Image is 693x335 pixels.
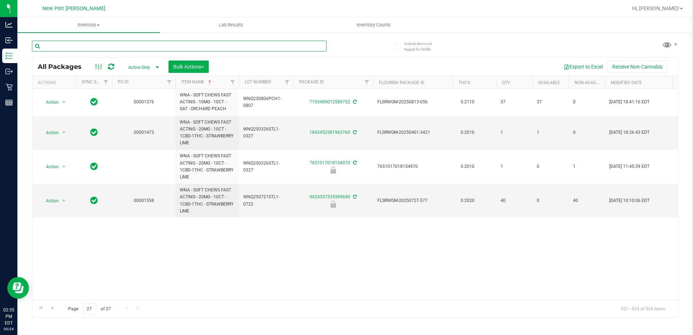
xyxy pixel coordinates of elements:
[5,83,13,91] inline-svg: Retail
[181,79,213,84] a: Item Name
[134,99,154,104] a: 00001576
[609,99,650,106] span: [DATE] 18:41:16 EDT
[537,129,564,136] span: 1
[537,197,564,204] span: 0
[38,80,73,85] div: Actions
[352,194,357,199] span: Sync from Compliance System
[5,68,13,75] inline-svg: Outbound
[5,37,13,44] inline-svg: Inbound
[573,99,601,106] span: 0
[17,22,160,28] span: Inventory
[59,196,69,206] span: select
[32,41,327,51] input: Search Package ID, Item Name, SKU, Lot or Part Number...
[243,95,289,109] span: WNQ250806PCH1-0807
[609,129,650,136] span: [DATE] 18:26:43 EDT
[180,153,235,181] span: WNA - SOFT CHEWS FAST ACTING - 20MG - 10CT - 1CBD-1THC - STRAWBERRY LIME
[134,198,154,203] a: 00001558
[457,161,478,172] span: 0.2010
[281,76,293,88] a: Filter
[62,303,117,314] span: Page of 27
[292,200,374,208] div: Newly Received
[352,130,357,135] span: Sync from Compliance System
[501,163,528,170] span: 1
[243,160,289,174] span: WNQ250326STL1-0327
[17,17,160,33] a: Inventory
[90,161,98,171] span: In Sync
[40,196,59,206] span: Action
[163,76,175,88] a: Filter
[537,163,564,170] span: 0
[209,22,253,28] span: Lab Results
[573,129,601,136] span: 0
[7,277,29,299] iframe: Resource center
[501,197,528,204] span: 40
[5,21,13,28] inline-svg: Analytics
[457,97,478,107] span: 0.2110
[573,197,601,204] span: 40
[611,80,642,85] a: Modified Date
[169,61,209,73] button: Bulk Actions
[47,303,57,313] a: Go to the previous page
[40,128,59,138] span: Action
[347,22,401,28] span: Inventory Counts
[5,99,13,106] inline-svg: Reports
[404,41,440,52] span: Include items not tagged for facility
[615,303,671,314] span: 521 - 524 of 524 items
[245,79,271,84] a: Lot Number
[310,194,350,199] a: 9624357535599690
[310,130,350,135] a: 1843452581963760
[3,307,14,326] p: 02:55 PM EDT
[90,97,98,107] span: In Sync
[377,163,448,170] span: 7651017018154970
[160,17,302,33] a: Lab Results
[352,99,357,104] span: Sync from Compliance System
[118,79,129,84] a: PO ID
[501,99,528,106] span: 37
[501,129,528,136] span: 1
[292,166,374,174] div: Locked due to Testing Failure
[59,97,69,107] span: select
[377,99,448,106] span: FLSRWGM-20250813-056
[180,187,235,215] span: WNA - SOFT CHEWS FAST ACTING - 20MG - 10CT - 1CBD-1THC - STRAWBERRY LIME
[90,195,98,206] span: In Sync
[83,303,96,314] input: 27
[538,80,560,85] a: Available
[573,163,601,170] span: 1
[377,197,448,204] span: FLSRWGM-20250727-577
[303,17,445,33] a: Inventory Counts
[537,99,564,106] span: 37
[361,76,373,88] a: Filter
[5,52,13,59] inline-svg: Inventory
[243,194,289,207] span: WNQ250721STL1-0722
[574,80,607,85] a: Non-Available
[134,130,154,135] a: 00001473
[502,80,510,85] a: Qty
[227,76,239,88] a: Filter
[59,162,69,172] span: select
[457,195,478,206] span: 0.2020
[180,119,235,147] span: WNA - SOFT CHEWS FAST ACTING - 20MG - 10CT - 1CBD-1THC - STRAWBERRY LIME
[310,99,350,104] a: 7193489012589752
[40,97,59,107] span: Action
[59,128,69,138] span: select
[352,160,357,165] span: Sync from Compliance System
[377,129,448,136] span: FLSRWGM-20250401-3421
[40,162,59,172] span: Action
[457,127,478,138] span: 0.2010
[607,61,667,73] button: Receive Non-Cannabis
[243,126,289,140] span: WNQ250326STL1-0327
[609,197,650,204] span: [DATE] 10:10:06 EDT
[3,326,14,332] p: 09/24
[559,61,607,73] button: Export to Excel
[379,80,424,85] a: Flourish Package ID
[100,76,112,88] a: Filter
[458,80,470,85] a: THC%
[90,127,98,137] span: In Sync
[36,303,46,313] a: Go to the first page
[82,79,109,84] a: Sync Status
[310,160,350,165] a: 7651017018154970
[299,79,324,84] a: Package ID
[180,92,235,113] span: WNA - SOFT CHEWS FAST ACTING - 10MG - 10CT - SAT - ORCHARD PEACH
[632,5,679,11] span: Hi, [PERSON_NAME]!
[42,5,105,12] span: New Port [PERSON_NAME]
